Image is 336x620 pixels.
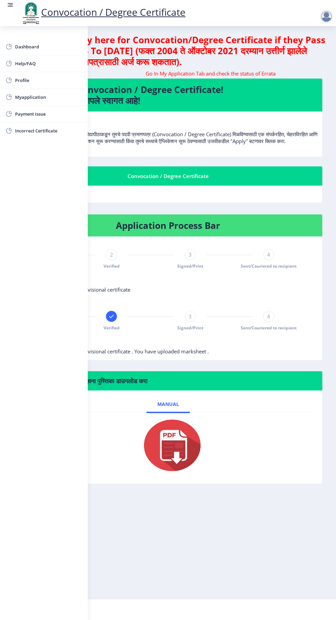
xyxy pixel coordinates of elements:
span: Incorrect Certificate [15,127,82,135]
h6: मदत पाहिजे? कृपया खालील सूचना पुस्तिका डाउनलोड करा [22,377,314,385]
span: Verified [104,263,120,269]
span: Payment issue [15,110,82,118]
span: 4 [267,251,270,258]
span: Verified [104,325,120,331]
span: Dashboard [15,43,82,51]
span: Remarks: Please upload provisional certificate . You have uploaded marksheet . [22,348,209,355]
span: Myapplication [15,93,82,101]
a: Manual [146,396,190,412]
p: पुण्यश्लोक अहिल्यादेवी होळकर सोलापूर विद्यापीठाकडून तुमचे पदवी प्रमाणपत्र (Convocation / Degree C... [17,117,319,144]
h4: Welcome to Convocation / Degree Certificate! पदवी प्रमाणपत्रात आपले स्वागत आहे! [22,84,314,106]
span: Signed/Print [177,325,203,331]
img: logo [21,1,41,25]
span: 2 [110,251,113,258]
span: Manual [157,401,179,407]
span: 3 [189,251,192,258]
img: pdf.png [134,418,202,473]
h4: Application Process Bar [22,220,314,231]
span: Signed/Print [177,263,203,269]
a: Convocation / Degree Certificate [21,5,185,19]
marquee: Go In My Application Tab and check the status of Errata [13,70,323,77]
h4: Students can apply here for Convocation/Degree Certificate if they Pass Out between 2004 To [DATE... [8,34,328,67]
span: Sent/Couriered to recipient [241,325,297,331]
span: 3 [189,313,192,320]
span: 4 [267,313,270,320]
span: Help/FAQ [15,59,82,68]
div: Convocation / Degree Certificate [22,172,314,180]
span: Sent/Couriered to recipient [241,263,297,269]
span: Profile [15,76,82,84]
